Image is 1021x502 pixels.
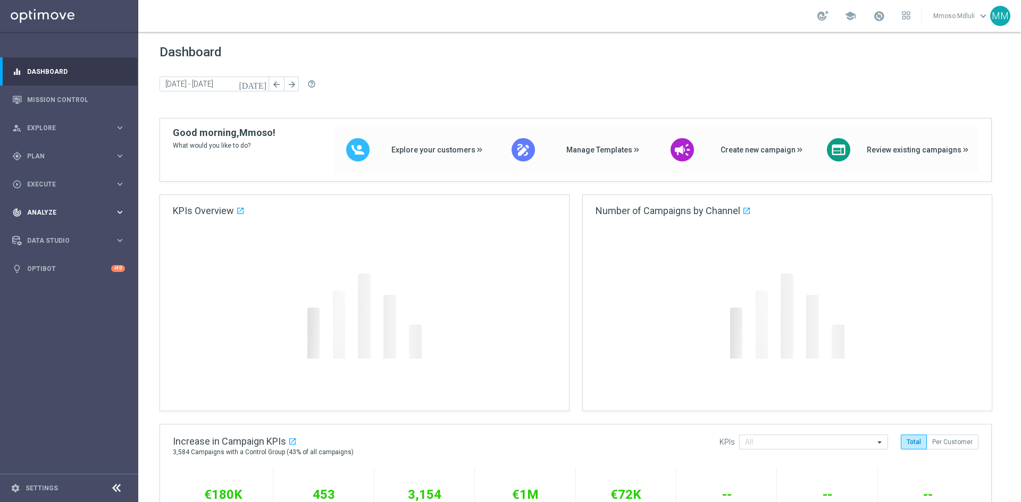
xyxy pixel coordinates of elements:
div: Dashboard [12,57,125,86]
button: person_search Explore keyboard_arrow_right [12,124,125,132]
button: Mission Control [12,96,125,104]
span: keyboard_arrow_down [977,10,989,22]
i: settings [11,483,20,493]
i: person_search [12,123,22,133]
button: Data Studio keyboard_arrow_right [12,236,125,245]
a: Dashboard [27,57,125,86]
div: Optibot [12,254,125,283]
a: Settings [26,485,58,491]
i: keyboard_arrow_right [115,179,125,189]
i: keyboard_arrow_right [115,123,125,133]
i: gps_fixed [12,151,22,161]
span: Explore [27,125,115,131]
i: keyboard_arrow_right [115,235,125,245]
button: play_circle_outline Execute keyboard_arrow_right [12,180,125,189]
span: school [844,10,856,22]
div: Explore [12,123,115,133]
div: Analyze [12,208,115,217]
span: Plan [27,153,115,159]
div: Data Studio [12,236,115,245]
i: play_circle_outline [12,180,22,189]
a: Mmoso Mdlulikeyboard_arrow_down [932,8,990,24]
i: keyboard_arrow_right [115,151,125,161]
button: track_changes Analyze keyboard_arrow_right [12,208,125,217]
div: MM [990,6,1010,26]
span: Analyze [27,209,115,216]
button: equalizer Dashboard [12,67,125,76]
button: lightbulb Optibot +10 [12,265,125,273]
i: lightbulb [12,264,22,274]
span: Data Studio [27,237,115,244]
i: keyboard_arrow_right [115,207,125,217]
a: Mission Control [27,86,125,114]
button: gps_fixed Plan keyboard_arrow_right [12,152,125,160]
div: Plan [12,151,115,161]
div: +10 [111,265,125,272]
a: Optibot [27,254,111,283]
div: Mission Control [12,86,125,114]
i: track_changes [12,208,22,217]
div: Execute [12,180,115,189]
i: equalizer [12,67,22,76]
span: Execute [27,181,115,188]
